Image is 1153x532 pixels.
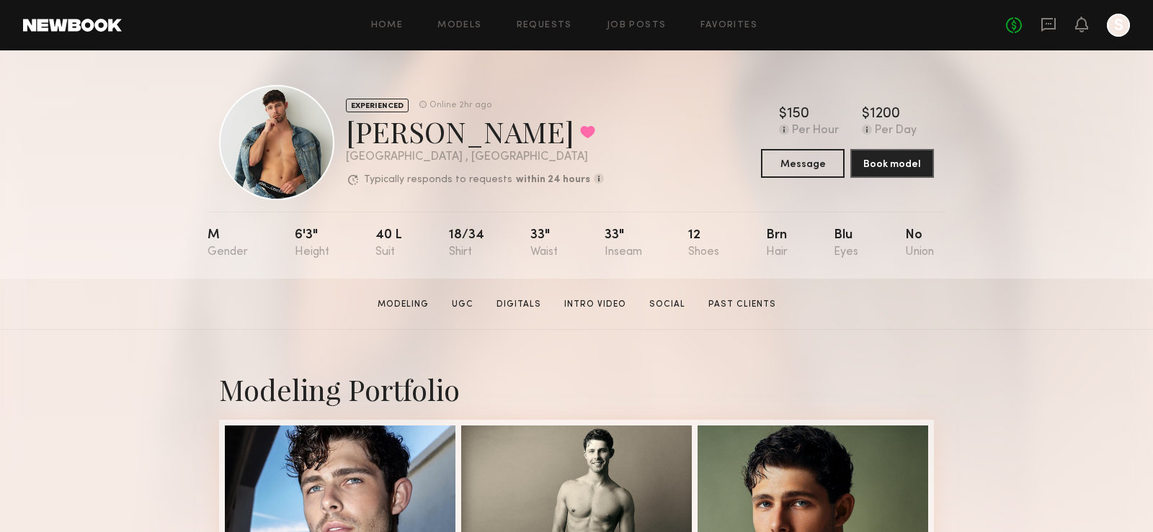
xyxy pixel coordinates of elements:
[558,298,632,311] a: Intro Video
[346,151,604,163] div: [GEOGRAPHIC_DATA] , [GEOGRAPHIC_DATA]
[437,21,481,30] a: Models
[850,149,934,178] button: Book model
[371,21,404,30] a: Home
[364,175,512,185] p: Typically responds to requests
[862,107,870,122] div: $
[1107,14,1130,37] a: S
[375,229,402,258] div: 40 l
[761,149,845,178] button: Message
[372,298,435,311] a: Modeling
[346,99,409,112] div: EXPERIENCED
[875,125,917,137] div: Per Day
[517,21,572,30] a: Requests
[208,229,248,258] div: M
[530,229,558,258] div: 33"
[766,229,788,258] div: Brn
[703,298,782,311] a: Past Clients
[429,101,491,110] div: Online 2hr ago
[779,107,787,122] div: $
[446,298,479,311] a: UGC
[870,107,900,122] div: 1200
[644,298,691,311] a: Social
[700,21,757,30] a: Favorites
[792,125,839,137] div: Per Hour
[607,21,667,30] a: Job Posts
[688,229,719,258] div: 12
[346,112,604,150] div: [PERSON_NAME]
[516,175,590,185] b: within 24 hours
[219,370,934,408] div: Modeling Portfolio
[834,229,858,258] div: Blu
[605,229,642,258] div: 33"
[295,229,329,258] div: 6'3"
[449,229,484,258] div: 18/34
[491,298,547,311] a: Digitals
[787,107,809,122] div: 150
[905,229,934,258] div: No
